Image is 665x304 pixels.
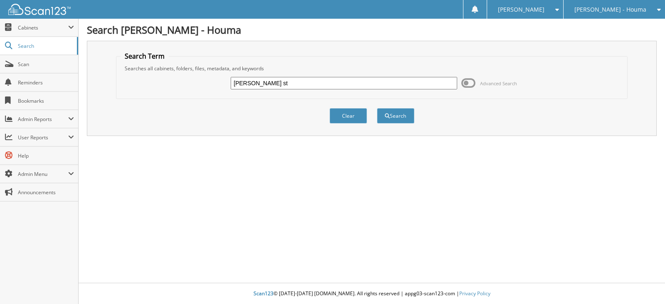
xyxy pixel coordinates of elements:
[480,80,517,87] span: Advanced Search
[18,134,68,141] span: User Reports
[377,108,414,124] button: Search
[18,171,68,178] span: Admin Menu
[8,4,71,15] img: scan123-logo-white.svg
[121,52,169,61] legend: Search Term
[18,42,73,49] span: Search
[18,189,74,196] span: Announcements
[18,24,68,31] span: Cabinets
[18,97,74,104] span: Bookmarks
[330,108,367,124] button: Clear
[79,284,665,304] div: © [DATE]-[DATE] [DOMAIN_NAME]. All rights reserved | appg03-scan123-com |
[87,23,657,37] h1: Search [PERSON_NAME] - Houma
[18,152,74,159] span: Help
[623,264,665,304] iframe: Chat Widget
[18,116,68,123] span: Admin Reports
[459,290,490,297] a: Privacy Policy
[574,7,646,12] span: [PERSON_NAME] - Houma
[18,79,74,86] span: Reminders
[498,7,544,12] span: [PERSON_NAME]
[254,290,273,297] span: Scan123
[121,65,623,72] div: Searches all cabinets, folders, files, metadata, and keywords
[18,61,74,68] span: Scan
